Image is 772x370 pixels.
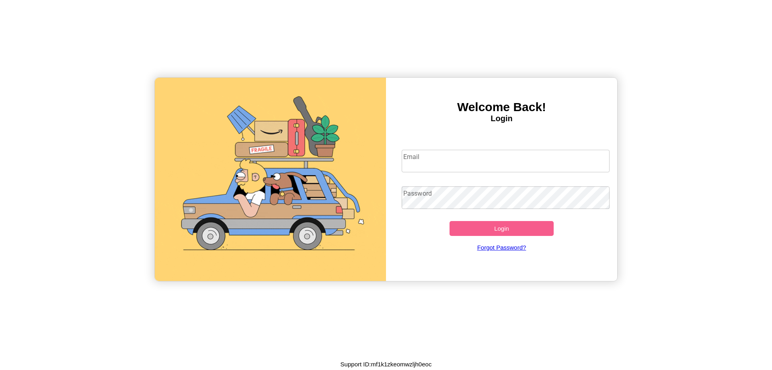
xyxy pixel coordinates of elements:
[386,100,617,114] h3: Welcome Back!
[341,359,432,370] p: Support ID: mf1k1zkeomwzljh0eoc
[398,236,606,259] a: Forgot Password?
[155,78,386,281] img: gif
[386,114,617,123] h4: Login
[450,221,554,236] button: Login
